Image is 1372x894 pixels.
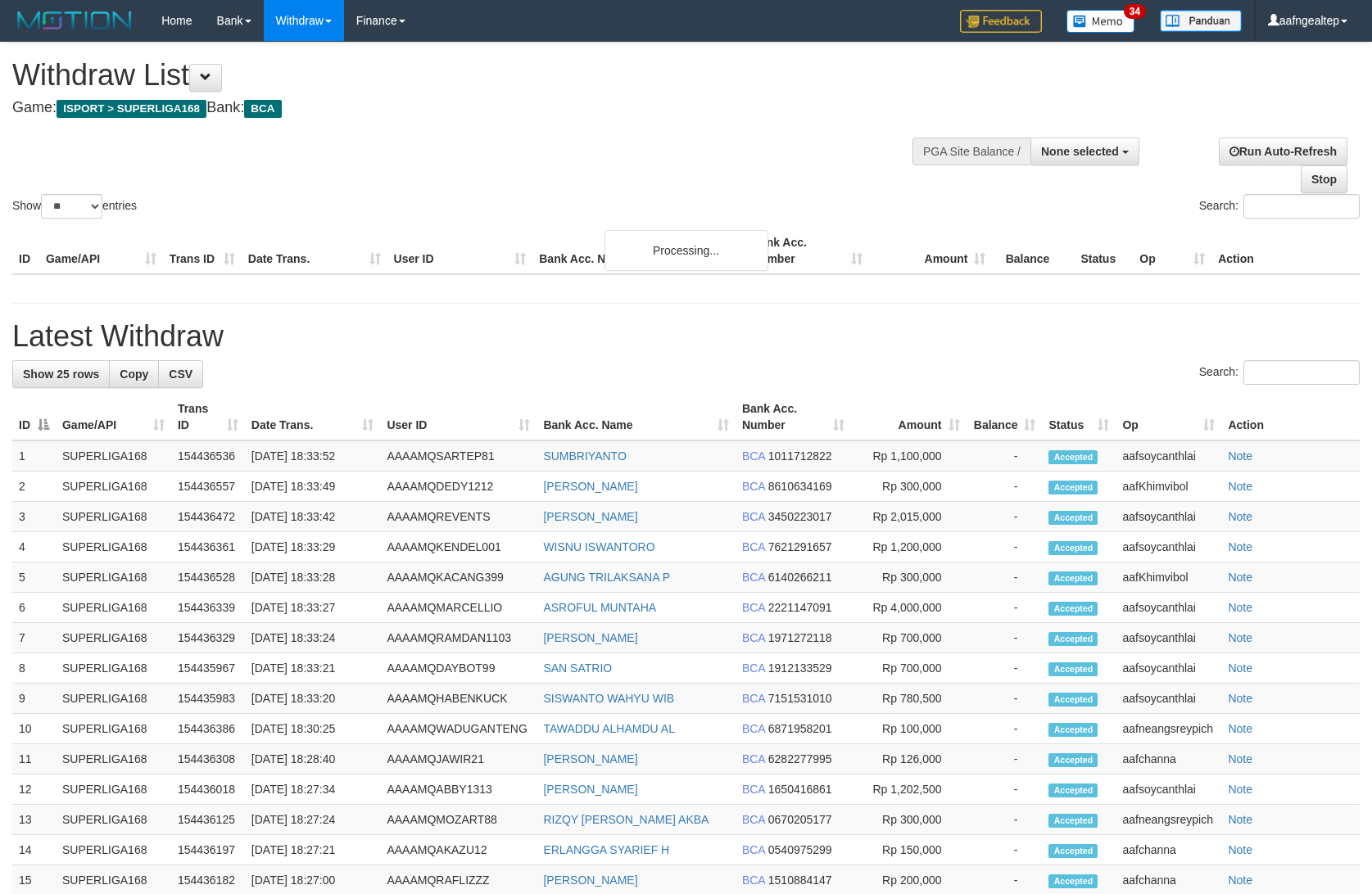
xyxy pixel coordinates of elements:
[543,752,637,765] a: [PERSON_NAME]
[1030,138,1139,165] button: None selected
[768,480,832,493] span: Copy 8610634169 to clipboard
[171,684,245,714] td: 154435983
[171,744,245,774] td: 154436308
[1228,540,1252,553] a: Note
[1116,593,1221,623] td: aafsoycanthlai
[1116,744,1221,774] td: aafchanna
[967,774,1043,805] td: -
[1228,874,1252,887] a: Note
[56,653,171,684] td: SUPERLIGA168
[242,228,387,274] th: Date Trans.
[967,744,1043,774] td: -
[1228,510,1252,523] a: Note
[41,194,102,219] select: Showentries
[12,59,899,92] h1: Withdraw List
[745,228,869,274] th: Bank Acc. Number
[1048,511,1098,525] span: Accepted
[543,449,626,463] a: SUMBRIYANTO
[742,752,765,765] span: BCA
[12,714,56,744] td: 10
[1243,194,1360,219] input: Search:
[56,394,171,440] th: Game/API: activate to sort column ascending
[169,368,192,381] span: CSV
[742,692,765,705] span: BCA
[171,714,245,744] td: 154436386
[768,661,832,675] span: Copy 1912133529 to clipboard
[244,100,281,118] span: BCA
[967,593,1043,623] td: -
[12,532,56,562] td: 4
[245,774,381,805] td: [DATE] 18:27:34
[380,623,537,653] td: AAAAMQRAMDAN1103
[967,684,1043,714] td: -
[967,805,1043,835] td: -
[12,623,56,653] td: 7
[380,805,537,835] td: AAAAMQMOZART88
[742,722,765,735] span: BCA
[56,744,171,774] td: SUPERLIGA168
[742,540,765,553] span: BCA
[1221,394,1360,440] th: Action
[163,228,242,274] th: Trans ID
[12,774,56,805] td: 12
[742,661,765,675] span: BCA
[12,562,56,593] td: 5
[543,480,637,493] a: [PERSON_NAME]
[245,623,381,653] td: [DATE] 18:33:24
[245,684,381,714] td: [DATE] 18:33:20
[380,653,537,684] td: AAAAMQDAYBOT99
[543,843,669,856] a: ERLANGGA SYARIEF H
[851,562,967,593] td: Rp 300,000
[768,571,832,584] span: Copy 6140266211 to clipboard
[12,472,56,502] td: 2
[1066,10,1135,33] img: Button%20Memo.svg
[56,440,171,472] td: SUPERLIGA168
[380,472,537,502] td: AAAAMQDEDY1212
[912,138,1030,165] div: PGA Site Balance /
[1116,714,1221,744] td: aafneangsreypich
[171,623,245,653] td: 154436329
[12,653,56,684] td: 8
[1048,844,1098,858] span: Accepted
[1048,753,1098,767] span: Accepted
[57,100,206,118] span: ISPORT > SUPERLIGA168
[56,502,171,532] td: SUPERLIGA168
[380,562,537,593] td: AAAAMQKACANG399
[742,571,765,584] span: BCA
[245,653,381,684] td: [DATE] 18:33:21
[245,532,381,562] td: [DATE] 18:33:29
[56,472,171,502] td: SUPERLIGA168
[380,714,537,744] td: AAAAMQWADUGANTENG
[245,744,381,774] td: [DATE] 18:28:40
[12,100,899,116] h4: Game: Bank:
[56,684,171,714] td: SUPERLIGA168
[1228,571,1252,584] a: Note
[380,394,537,440] th: User ID: activate to sort column ascending
[245,593,381,623] td: [DATE] 18:33:27
[1199,194,1360,219] label: Search:
[1048,602,1098,616] span: Accepted
[1048,693,1098,707] span: Accepted
[245,835,381,865] td: [DATE] 18:27:21
[171,502,245,532] td: 154436472
[1211,228,1360,274] th: Action
[1048,481,1098,494] span: Accepted
[39,228,163,274] th: Game/API
[960,10,1042,33] img: Feedback.jpg
[1116,394,1221,440] th: Op: activate to sort column ascending
[1228,692,1252,705] a: Note
[543,813,709,826] a: RIZQY [PERSON_NAME] AKBA
[1116,440,1221,472] td: aafsoycanthlai
[768,783,832,796] span: Copy 1650416861 to clipboard
[967,562,1043,593] td: -
[768,631,832,644] span: Copy 1971272118 to clipboard
[56,562,171,593] td: SUPERLIGA168
[380,744,537,774] td: AAAAMQJAWIR21
[1048,571,1098,585] span: Accepted
[12,394,56,440] th: ID: activate to sort column descending
[742,813,765,826] span: BCA
[992,228,1074,274] th: Balance
[1048,662,1098,676] span: Accepted
[56,593,171,623] td: SUPERLIGA168
[171,835,245,865] td: 154436197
